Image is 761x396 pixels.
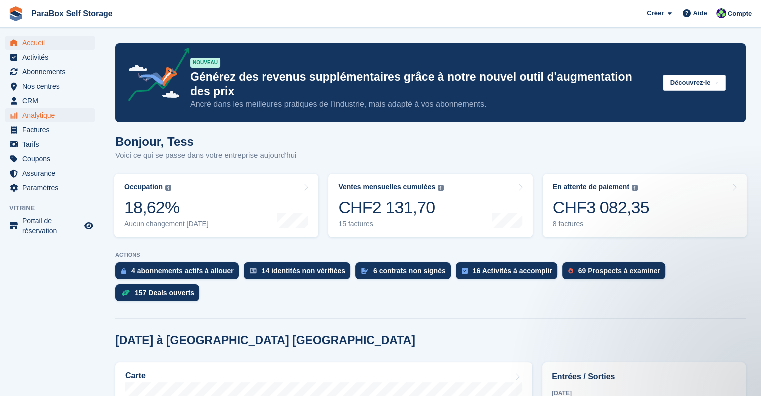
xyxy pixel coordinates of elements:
a: 6 contrats non signés [355,262,456,284]
img: icon-info-grey-7440780725fd019a000dd9b08b2336e03edf1995a4989e88bcd33f0948082b44.svg [165,185,171,191]
a: menu [5,181,95,195]
a: 69 Prospects à examiner [562,262,670,284]
div: Aucun changement [DATE] [124,220,209,228]
h2: [DATE] à [GEOGRAPHIC_DATA] [GEOGRAPHIC_DATA] [115,334,415,347]
a: menu [5,166,95,180]
a: menu [5,152,95,166]
button: Découvrez-le → [663,75,726,91]
a: menu [5,79,95,93]
p: Ancré dans les meilleures pratiques de l’industrie, mais adapté à vos abonnements. [190,99,655,110]
a: En attente de paiement CHF3 082,35 8 factures [543,174,747,237]
span: Tarifs [22,137,82,151]
span: Portail de réservation [22,216,82,236]
span: Accueil [22,36,82,50]
span: CRM [22,94,82,108]
div: 4 abonnements actifs à allouer [131,267,234,275]
div: 14 identités non vérifiées [262,267,345,275]
a: Boutique d'aperçu [83,220,95,232]
a: menu [5,137,95,151]
span: Activités [22,50,82,64]
img: task-75834270c22a3079a89374b754ae025e5fb1db73e45f91037f5363f120a921f8.svg [462,268,468,274]
span: Compte [728,9,752,19]
span: Factures [22,123,82,137]
img: active_subscription_to_allocate_icon-d502201f5373d7db506a760aba3b589e785aa758c864c3986d89f69b8ff3... [121,268,126,274]
span: Paramètres [22,181,82,195]
a: menu [5,50,95,64]
div: Ventes mensuelles cumulées [338,183,435,191]
div: NOUVEAU [190,58,220,68]
a: 4 abonnements actifs à allouer [115,262,244,284]
div: 69 Prospects à examiner [578,267,660,275]
img: deal-1b604bf984904fb50ccaf53a9ad4b4a5d6e5aea283cecdc64d6e3604feb123c2.svg [121,289,130,296]
a: menu [5,123,95,137]
a: menu [5,65,95,79]
h2: Carte [125,371,146,380]
span: Assurance [22,166,82,180]
div: En attente de paiement [553,183,629,191]
a: Ventes mensuelles cumulées CHF2 131,70 15 factures [328,174,532,237]
a: menu [5,216,95,236]
div: 8 factures [553,220,649,228]
a: 16 Activités à accomplir [456,262,562,284]
img: stora-icon-8386f47178a22dfd0bd8f6a31ec36ba5ce8667c1dd55bd0f319d3a0aa187defe.svg [8,6,23,21]
p: Voici ce qui se passe dans votre entreprise aujourd'hui [115,150,296,161]
h2: Entrées / Sorties [552,371,736,383]
span: Nos centres [22,79,82,93]
span: Coupons [22,152,82,166]
img: verify_identity-adf6edd0f0f0b5bbfe63781bf79b02c33cf7c696d77639b501bdc392416b5a36.svg [250,268,257,274]
div: CHF2 131,70 [338,197,444,218]
a: menu [5,36,95,50]
img: contract_signature_icon-13c848040528278c33f63329250d36e43548de30e8caae1d1a13099fd9432cc5.svg [361,268,368,274]
img: prospect-51fa495bee0391a8d652442698ab0144808aea92771e9ea1ae160a38d050c398.svg [568,268,573,274]
span: Vitrine [9,203,100,213]
a: ParaBox Self Storage [27,5,117,22]
div: 15 factures [338,220,444,228]
img: Tess Bédat [716,8,726,18]
div: CHF3 082,35 [553,197,649,218]
img: price-adjustments-announcement-icon-8257ccfd72463d97f412b2fc003d46551f7dbcb40ab6d574587a9cd5c0d94... [120,48,190,105]
div: Occupation [124,183,163,191]
a: Occupation 18,62% Aucun changement [DATE] [114,174,318,237]
a: 157 Deals ouverts [115,284,204,306]
span: Abonnements [22,65,82,79]
span: Créer [647,8,664,18]
a: menu [5,108,95,122]
a: 14 identités non vérifiées [244,262,355,284]
p: Générez des revenus supplémentaires grâce à notre nouvel outil d'augmentation des prix [190,70,655,99]
p: ACTIONS [115,252,746,258]
div: 157 Deals ouverts [135,289,194,297]
img: icon-info-grey-7440780725fd019a000dd9b08b2336e03edf1995a4989e88bcd33f0948082b44.svg [438,185,444,191]
img: icon-info-grey-7440780725fd019a000dd9b08b2336e03edf1995a4989e88bcd33f0948082b44.svg [632,185,638,191]
div: 16 Activités à accomplir [473,267,552,275]
div: 18,62% [124,197,209,218]
h1: Bonjour, Tess [115,135,296,148]
span: Aide [693,8,707,18]
div: 6 contrats non signés [373,267,446,275]
span: Analytique [22,108,82,122]
a: menu [5,94,95,108]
